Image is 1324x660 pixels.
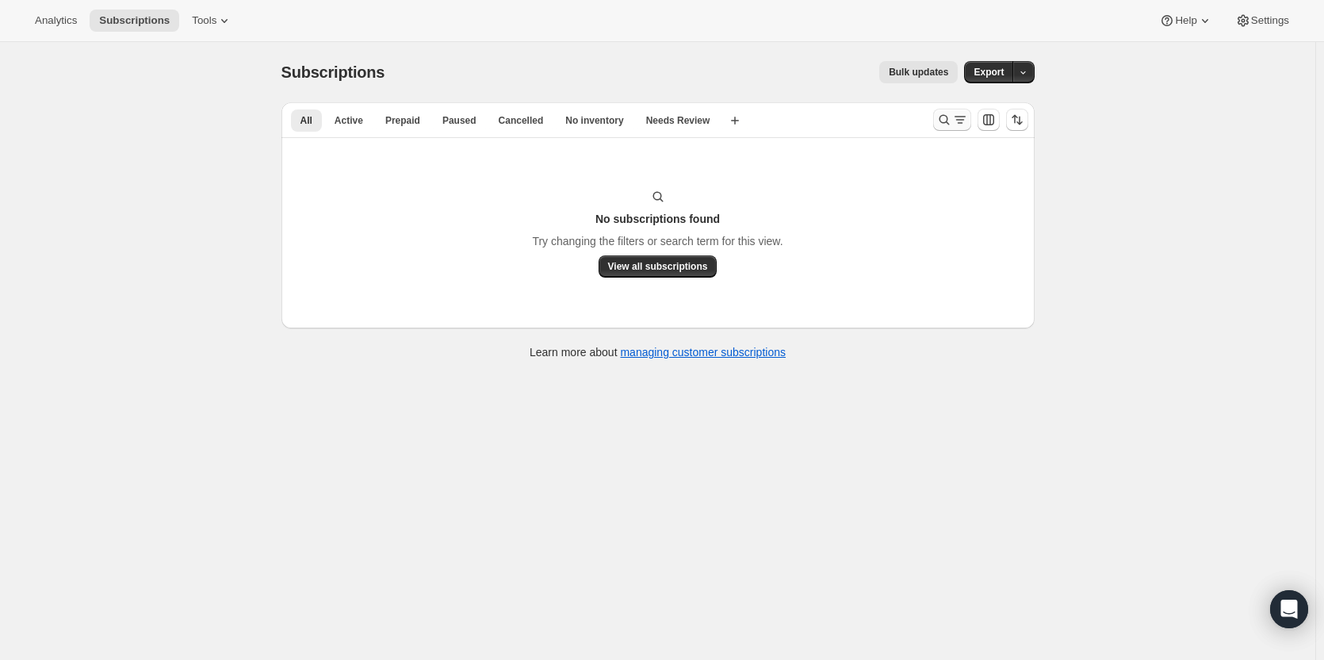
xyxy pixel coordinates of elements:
[182,10,242,32] button: Tools
[335,114,363,127] span: Active
[532,233,783,249] p: Try changing the filters or search term for this view.
[620,346,786,359] a: managing customer subscriptions
[1006,109,1028,131] button: Sort the results
[499,114,544,127] span: Cancelled
[300,114,312,127] span: All
[889,66,948,79] span: Bulk updates
[1150,10,1222,32] button: Help
[442,114,476,127] span: Paused
[281,63,385,81] span: Subscriptions
[595,211,720,227] h3: No subscriptions found
[99,14,170,27] span: Subscriptions
[565,114,623,127] span: No inventory
[90,10,179,32] button: Subscriptions
[599,255,717,278] button: View all subscriptions
[978,109,1000,131] button: Customize table column order and visibility
[933,109,971,131] button: Search and filter results
[974,66,1004,79] span: Export
[1175,14,1196,27] span: Help
[385,114,420,127] span: Prepaid
[1226,10,1299,32] button: Settings
[1270,590,1308,628] div: Open Intercom Messenger
[25,10,86,32] button: Analytics
[530,344,786,360] p: Learn more about
[964,61,1013,83] button: Export
[1251,14,1289,27] span: Settings
[722,109,748,132] button: Create new view
[35,14,77,27] span: Analytics
[879,61,958,83] button: Bulk updates
[646,114,710,127] span: Needs Review
[608,260,708,273] span: View all subscriptions
[192,14,216,27] span: Tools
